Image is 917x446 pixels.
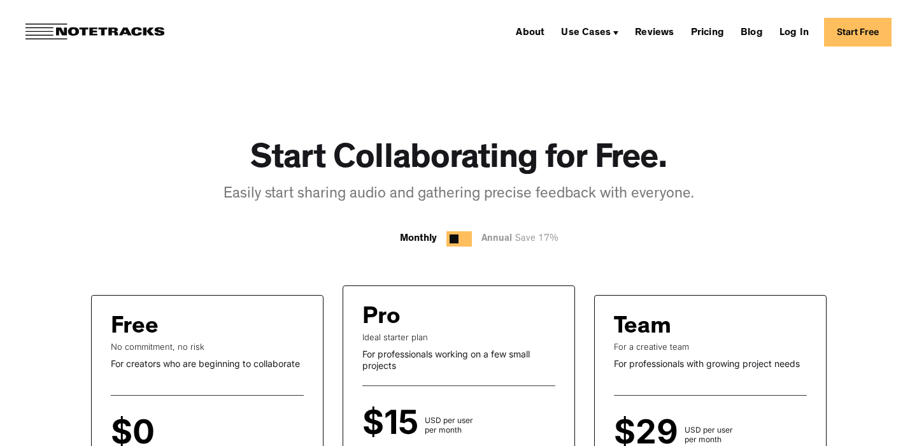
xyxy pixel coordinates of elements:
[774,22,814,42] a: Log In
[511,22,550,42] a: About
[614,342,807,352] div: For a creative team
[362,412,425,435] div: $15
[362,305,401,332] div: Pro
[400,231,437,247] div: Monthly
[686,22,729,42] a: Pricing
[161,425,198,444] div: per user per month
[425,415,473,435] div: USD per user per month
[614,358,807,370] div: For professionals with growing project needs
[111,421,161,444] div: $0
[614,315,671,342] div: Team
[362,349,555,371] div: For professionals working on a few small projects
[111,342,304,352] div: No commitment, no risk
[556,22,623,42] div: Use Cases
[362,332,555,342] div: Ideal starter plan
[614,421,685,444] div: $29
[224,184,694,206] div: Easily start sharing audio and gathering precise feedback with everyone.
[736,22,768,42] a: Blog
[250,140,667,182] h1: Start Collaborating for Free.
[630,22,679,42] a: Reviews
[512,234,558,244] span: Save 17%
[111,315,159,342] div: Free
[481,231,565,247] div: Annual
[824,18,892,47] a: Start Free
[111,358,304,370] div: For creators who are beginning to collaborate
[561,28,611,38] div: Use Cases
[685,425,733,444] div: USD per user per month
